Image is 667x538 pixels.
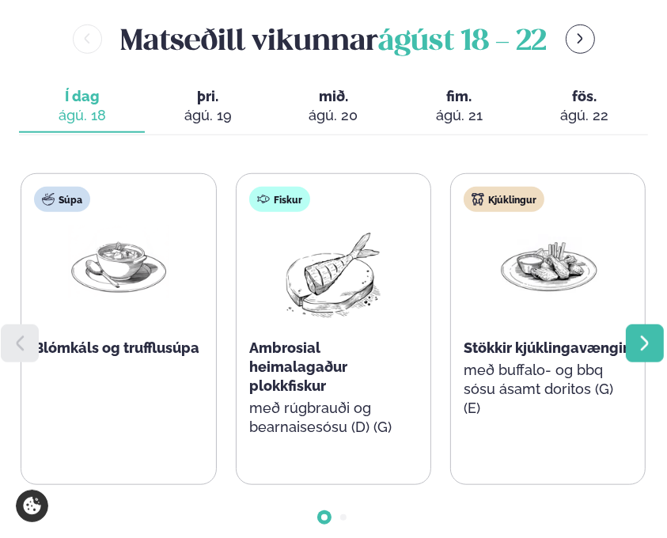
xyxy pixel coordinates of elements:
[32,106,132,125] div: ágú. 18
[42,193,55,206] img: soup.svg
[522,81,648,133] button: fös. ágú. 22
[409,87,510,106] span: fim.
[19,81,145,133] button: Í dag ágú. 18
[535,106,635,125] div: ágú. 22
[73,25,102,54] button: menu-btn-left
[340,514,347,521] span: Go to slide 2
[157,87,258,106] span: þri.
[34,187,90,212] div: Súpa
[145,81,271,133] button: þri. ágú. 19
[249,339,347,394] span: Ambrosial heimalagaður plokkfiskur
[566,25,595,54] button: menu-btn-right
[283,106,384,125] div: ágú. 20
[68,225,169,298] img: Soup.png
[271,81,396,133] button: mið. ágú. 20
[379,28,547,56] span: ágúst 18 - 22
[257,193,270,206] img: fish.svg
[157,106,258,125] div: ágú. 19
[282,225,384,326] img: fish.png
[464,339,628,356] span: Stökkir kjúklingavængir
[34,339,199,356] span: Blómkáls og trufflusúpa
[464,361,632,418] p: með buffalo- og bbq sósu ásamt doritos (G) (E)
[16,490,48,522] a: Cookie settings
[32,87,132,106] span: Í dag
[535,87,635,106] span: fös.
[121,17,547,62] h2: Matseðill vikunnar
[409,106,510,125] div: ágú. 21
[249,399,418,437] p: með rúgbrauði og bearnaisesósu (D) (G)
[249,187,310,212] div: Fiskur
[464,187,544,212] div: Kjúklingur
[396,81,522,133] button: fim. ágú. 21
[472,193,484,206] img: chicken.svg
[321,514,328,521] span: Go to slide 1
[283,87,384,106] span: mið.
[498,225,599,299] img: Chicken-wings-legs.png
